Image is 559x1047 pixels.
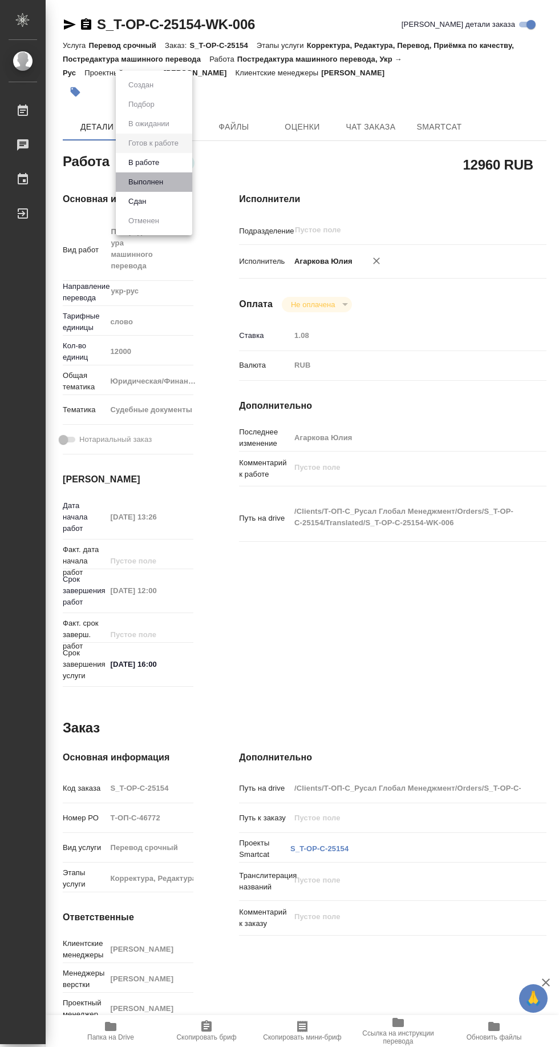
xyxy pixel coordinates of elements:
button: Готов к работе [125,137,182,150]
button: Подбор [125,98,158,111]
button: Отменен [125,215,163,227]
button: Создан [125,79,157,91]
button: В ожидании [125,118,173,130]
button: Сдан [125,195,149,208]
button: Выполнен [125,176,167,188]
button: В работе [125,156,163,169]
